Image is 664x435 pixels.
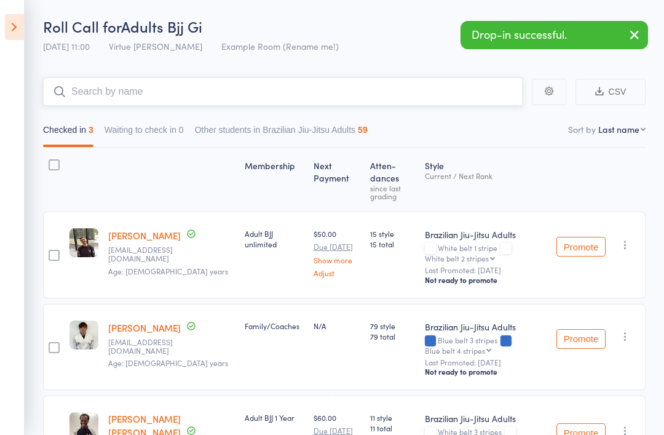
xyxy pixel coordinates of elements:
button: Waiting to check in0 [105,119,184,147]
span: Roll Call for [43,16,121,36]
small: Due [DATE] [314,426,360,435]
span: Example Room (Rename me!) [221,40,339,52]
small: Last Promoted: [DATE] [425,266,547,274]
div: Current / Next Rank [425,172,547,180]
div: Brazilian Jiu-Jitsu Adults [425,228,547,241]
small: Last Promoted: [DATE] [425,358,547,367]
button: Other students in Brazilian Jiu-Jitsu Adults59 [195,119,368,147]
small: Hasancetin92@outlook.com [108,245,188,263]
button: Promote [556,237,606,257]
div: White belt 2 stripes [425,254,489,262]
button: Checked in3 [43,119,93,147]
div: Last name [598,123,639,135]
span: 11 style [370,412,416,423]
span: Age: [DEMOGRAPHIC_DATA] years [108,357,228,368]
div: since last grading [370,184,416,200]
img: image1665031663.png [69,321,98,349]
div: $50.00 [314,228,360,277]
span: 11 total [370,423,416,433]
div: Brazilian Jiu-Jitsu Adults [425,412,547,425]
div: N/A [314,321,360,331]
a: [PERSON_NAME] [108,229,181,242]
div: Adult BJJ 1 Year [245,412,304,423]
small: tanecoman@gmail.com [108,338,188,356]
div: Blue belt 3 stripes [425,336,547,354]
span: 15 style [370,228,416,239]
span: Adults Bjj Gi [121,16,202,36]
small: Due [DATE] [314,242,360,251]
div: White belt 1 stripe [425,244,547,262]
div: Adult BJJ unlimited [245,228,304,249]
div: Atten­dances [365,153,421,206]
div: Membership [240,153,309,206]
div: Not ready to promote [425,275,547,285]
div: 59 [358,125,368,135]
button: CSV [575,79,646,105]
div: 0 [179,125,184,135]
span: Age: [DEMOGRAPHIC_DATA] years [108,266,228,276]
div: Next Payment [309,153,365,206]
span: Virtue [PERSON_NAME] [109,40,202,52]
div: Family/Coaches [245,321,304,331]
span: [DATE] 11:00 [43,40,90,52]
span: 79 style [370,321,416,331]
div: Style [420,153,551,206]
div: Blue belt 4 stripes [425,346,485,354]
span: 15 total [370,239,416,249]
a: Show more [314,256,360,264]
a: [PERSON_NAME] [108,321,181,334]
div: 3 [89,125,93,135]
img: image1754873816.png [69,228,98,257]
label: Sort by [568,123,596,135]
button: Promote [556,329,606,349]
a: Adjust [314,269,360,277]
div: Drop-in successful. [460,21,648,49]
div: Not ready to promote [425,367,547,377]
span: 79 total [370,331,416,341]
div: Brazilian Jiu-Jitsu Adults [425,321,547,333]
input: Search by name [43,78,523,106]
